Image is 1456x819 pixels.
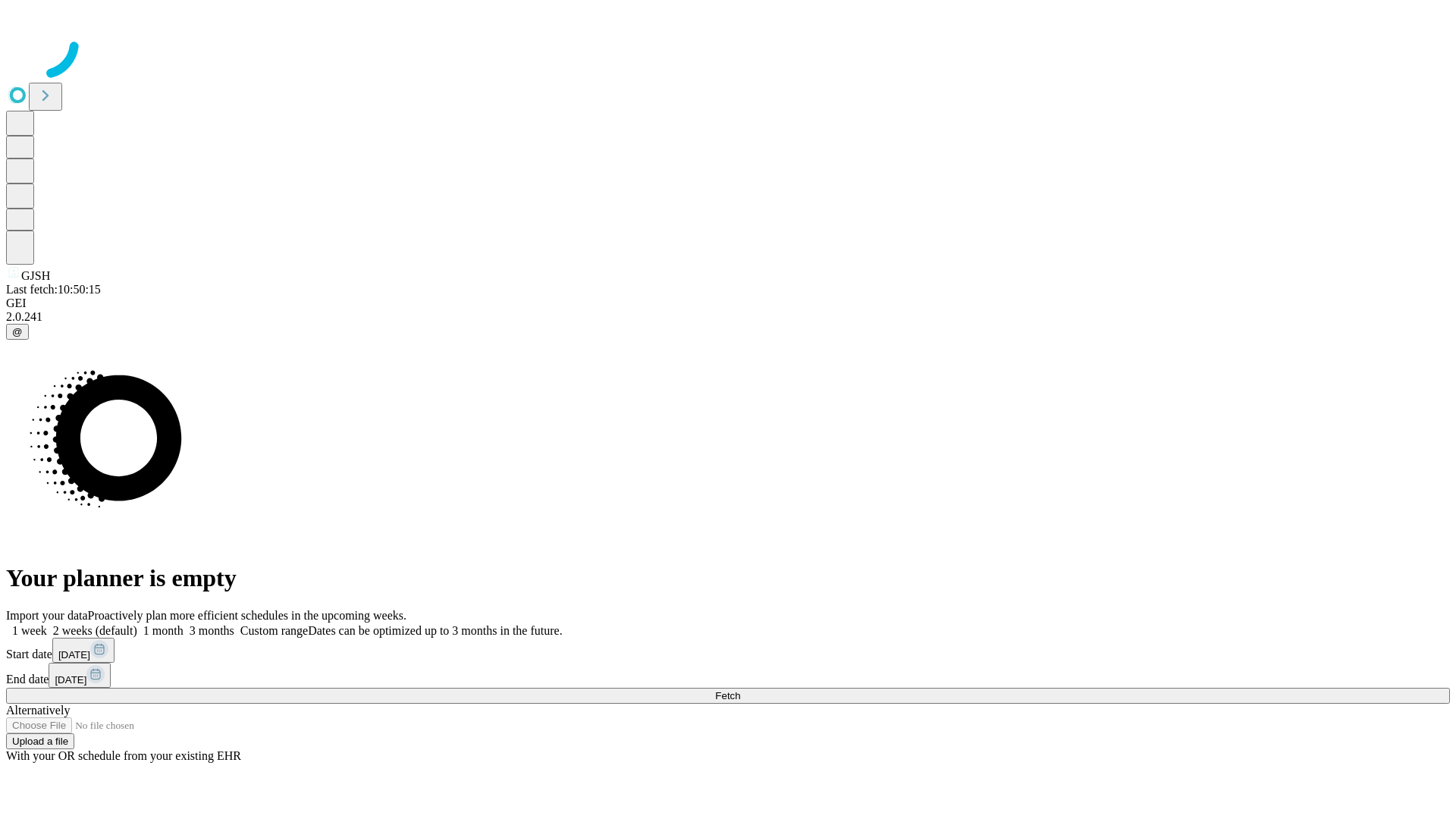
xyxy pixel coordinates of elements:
[88,609,406,622] span: Proactively plan more efficient schedules in the upcoming weeks.
[6,324,29,340] button: @
[6,663,1450,688] div: End date
[240,624,308,637] span: Custom range
[6,749,241,762] span: With your OR schedule from your existing EHR
[6,704,70,717] span: Alternatively
[6,297,1450,310] div: GEI
[52,638,115,663] button: [DATE]
[6,283,101,296] span: Last fetch: 10:50:15
[6,688,1450,704] button: Fetch
[55,674,86,686] span: [DATE]
[143,624,184,637] span: 1 month
[715,690,740,701] span: Fetch
[21,269,50,282] span: GJSH
[53,624,137,637] span: 2 weeks (default)
[6,609,88,622] span: Import your data
[12,326,23,337] span: @
[6,733,74,749] button: Upload a file
[6,564,1450,592] h1: Your planner is empty
[49,663,111,688] button: [DATE]
[12,624,47,637] span: 1 week
[308,624,562,637] span: Dates can be optimized up to 3 months in the future.
[190,624,234,637] span: 3 months
[6,638,1450,663] div: Start date
[58,649,90,661] span: [DATE]
[6,310,1450,324] div: 2.0.241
